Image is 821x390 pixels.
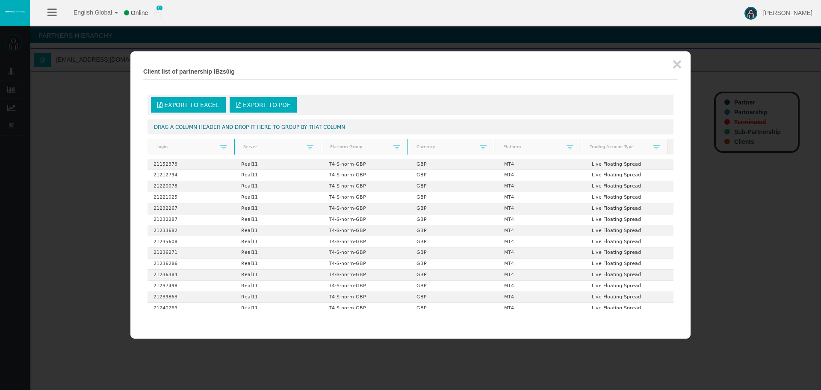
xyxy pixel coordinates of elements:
td: Real11 [235,192,323,203]
td: GBP [410,236,498,247]
td: Real11 [235,259,323,270]
td: Live Floating Spread [586,170,673,181]
td: T4-S-norm-GBP [323,270,410,281]
div: Drag a column header and drop it here to group by that column [148,119,673,134]
td: T4-S-norm-GBP [323,192,410,203]
td: Live Floating Spread [586,192,673,203]
td: GBP [410,170,498,181]
td: GBP [410,181,498,192]
td: 21152378 [148,159,235,170]
a: Export to PDF [230,97,297,113]
td: T4-S-norm-GBP [323,292,410,303]
td: Real11 [235,203,323,214]
td: MT4 [498,259,586,270]
td: MT4 [498,270,586,281]
td: Real11 [235,214,323,226]
td: Real11 [235,170,323,181]
td: MT4 [498,203,586,214]
td: MT4 [498,303,586,314]
td: Real11 [235,236,323,247]
td: MT4 [498,281,586,292]
span: English Global [62,9,112,16]
button: × [672,56,682,73]
td: MT4 [498,159,586,170]
span: Export to PDF [243,101,290,108]
td: T4-S-norm-GBP [323,303,410,314]
td: 21220078 [148,181,235,192]
span: Online [131,9,148,16]
td: Real11 [235,159,323,170]
span: [PERSON_NAME] [763,9,812,16]
td: MT4 [498,181,586,192]
span: 0 [156,5,163,11]
a: Platform [498,141,566,153]
td: GBP [410,225,498,236]
td: 21235608 [148,236,235,247]
td: GBP [410,159,498,170]
td: Live Floating Spread [586,259,673,270]
td: 21233682 [148,225,235,236]
td: GBP [410,259,498,270]
td: GBP [410,292,498,303]
td: Live Floating Spread [586,214,673,226]
a: Login [151,141,220,153]
td: 21232287 [148,214,235,226]
td: Live Floating Spread [586,303,673,314]
td: 21212794 [148,170,235,181]
td: T4-S-norm-GBP [323,170,410,181]
td: Live Floating Spread [586,236,673,247]
td: T4-S-norm-GBP [323,225,410,236]
td: 21240269 [148,303,235,314]
td: GBP [410,247,498,259]
td: Real11 [235,181,323,192]
td: 21236384 [148,270,235,281]
td: T4-S-norm-GBP [323,214,410,226]
a: Platform Group [325,141,393,153]
td: MT4 [498,225,586,236]
td: GBP [410,270,498,281]
td: 21237498 [148,281,235,292]
td: Real11 [235,292,323,303]
td: Real11 [235,247,323,259]
td: MT4 [498,292,586,303]
td: Real11 [235,225,323,236]
td: Live Floating Spread [586,270,673,281]
td: MT4 [498,192,586,203]
b: Client list of partnership IBzs0ig [143,68,235,75]
td: 21239863 [148,292,235,303]
td: GBP [410,203,498,214]
td: T4-S-norm-GBP [323,259,410,270]
td: T4-S-norm-GBP [323,281,410,292]
td: T4-S-norm-GBP [323,181,410,192]
td: MT4 [498,170,586,181]
a: Export to Excel [151,97,226,113]
td: Real11 [235,281,323,292]
td: T4-S-norm-GBP [323,247,410,259]
td: MT4 [498,236,586,247]
td: MT4 [498,247,586,259]
td: MT4 [498,214,586,226]
img: user_small.png [154,9,161,18]
img: logo.svg [4,10,26,13]
td: Live Floating Spread [586,159,673,170]
img: user-image [744,7,757,20]
td: GBP [410,214,498,226]
td: Real11 [235,303,323,314]
td: 21221025 [148,192,235,203]
td: Live Floating Spread [586,203,673,214]
td: Live Floating Spread [586,247,673,259]
td: T4-S-norm-GBP [323,203,410,214]
span: Export to Excel [164,101,219,108]
td: T4-S-norm-GBP [323,159,410,170]
td: T4-S-norm-GBP [323,236,410,247]
td: 21236286 [148,259,235,270]
a: Trading Account Type [585,141,653,153]
td: GBP [410,303,498,314]
td: Live Floating Spread [586,181,673,192]
td: GBP [410,192,498,203]
a: Server [238,141,307,153]
td: Real11 [235,270,323,281]
td: Live Floating Spread [586,225,673,236]
td: Live Floating Spread [586,281,673,292]
td: 21232267 [148,203,235,214]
